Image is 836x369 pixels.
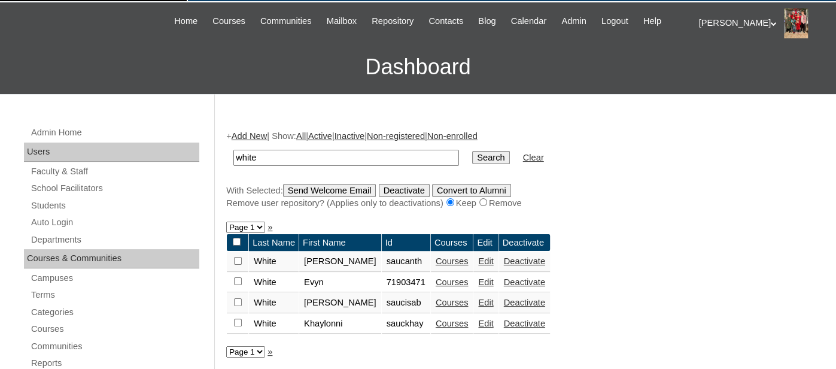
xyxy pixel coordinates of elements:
input: Search [233,150,459,166]
a: Active [308,131,332,141]
a: Deactivate [504,319,545,328]
td: White [249,293,299,313]
a: Terms [30,288,199,303]
td: saucisab [382,293,430,313]
a: Admin [555,14,592,28]
a: Edit [478,256,493,266]
a: Deactivate [504,277,545,287]
a: Courses [436,256,469,266]
span: Courses [212,14,245,28]
span: Home [174,14,197,28]
a: Inactive [335,131,365,141]
span: Repository [372,14,414,28]
span: Contacts [428,14,463,28]
span: Calendar [511,14,546,28]
td: sauckhay [382,314,430,334]
span: Mailbox [327,14,357,28]
a: Contacts [422,14,469,28]
a: » [267,347,272,356]
a: Faculty & Staff [30,164,199,179]
td: 71903471 [382,273,430,293]
a: Admin Home [30,125,199,140]
a: Communities [30,339,199,354]
a: Deactivate [504,298,545,307]
a: School Facilitators [30,181,199,196]
span: Logout [601,14,628,28]
a: Edit [478,277,493,287]
td: [PERSON_NAME] [299,293,381,313]
input: Convert to Alumni [432,184,511,197]
a: Home [168,14,203,28]
a: Repository [366,14,419,28]
a: Departments [30,232,199,247]
td: White [249,314,299,334]
a: Courses [436,319,469,328]
img: Stephanie Phillips [784,8,808,38]
a: Categories [30,305,199,320]
td: saucanth [382,252,430,272]
a: Blog [472,14,501,28]
span: Communities [260,14,312,28]
a: Deactivate [504,256,545,266]
a: Edit [478,298,493,307]
a: Courses [436,298,469,307]
a: Courses [436,277,469,287]
td: Courses [431,234,473,252]
td: White [249,252,299,272]
input: Search [472,151,509,164]
a: » [267,222,272,232]
span: Admin [561,14,586,28]
a: Students [30,198,199,213]
td: Khaylonni [299,314,381,334]
td: Id [382,234,430,252]
td: First Name [299,234,381,252]
div: Remove user repository? (Applies only to deactivations) Keep Remove [226,197,819,210]
a: Courses [206,14,251,28]
td: Deactivate [499,234,550,252]
span: Blog [478,14,495,28]
td: [PERSON_NAME] [299,252,381,272]
td: Last Name [249,234,299,252]
div: [PERSON_NAME] [699,8,825,38]
td: Evyn [299,273,381,293]
span: Help [643,14,661,28]
td: Edit [473,234,498,252]
a: Add New [232,131,267,141]
a: Clear [523,153,544,162]
a: All [296,131,306,141]
div: Users [24,143,199,162]
a: Help [637,14,667,28]
h3: Dashboard [6,40,830,94]
td: White [249,273,299,293]
a: Logout [595,14,634,28]
div: With Selected: [226,184,819,210]
div: Courses & Communities [24,249,199,268]
a: Communities [254,14,318,28]
a: Non-enrolled [427,131,478,141]
input: Send Welcome Email [283,184,376,197]
a: Calendar [505,14,552,28]
a: Edit [478,319,493,328]
input: Deactivate [379,184,430,197]
a: Mailbox [321,14,363,28]
a: Auto Login [30,215,199,230]
a: Courses [30,322,199,337]
a: Non-registered [367,131,425,141]
a: Campuses [30,271,199,286]
div: + | Show: | | | | [226,130,819,209]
